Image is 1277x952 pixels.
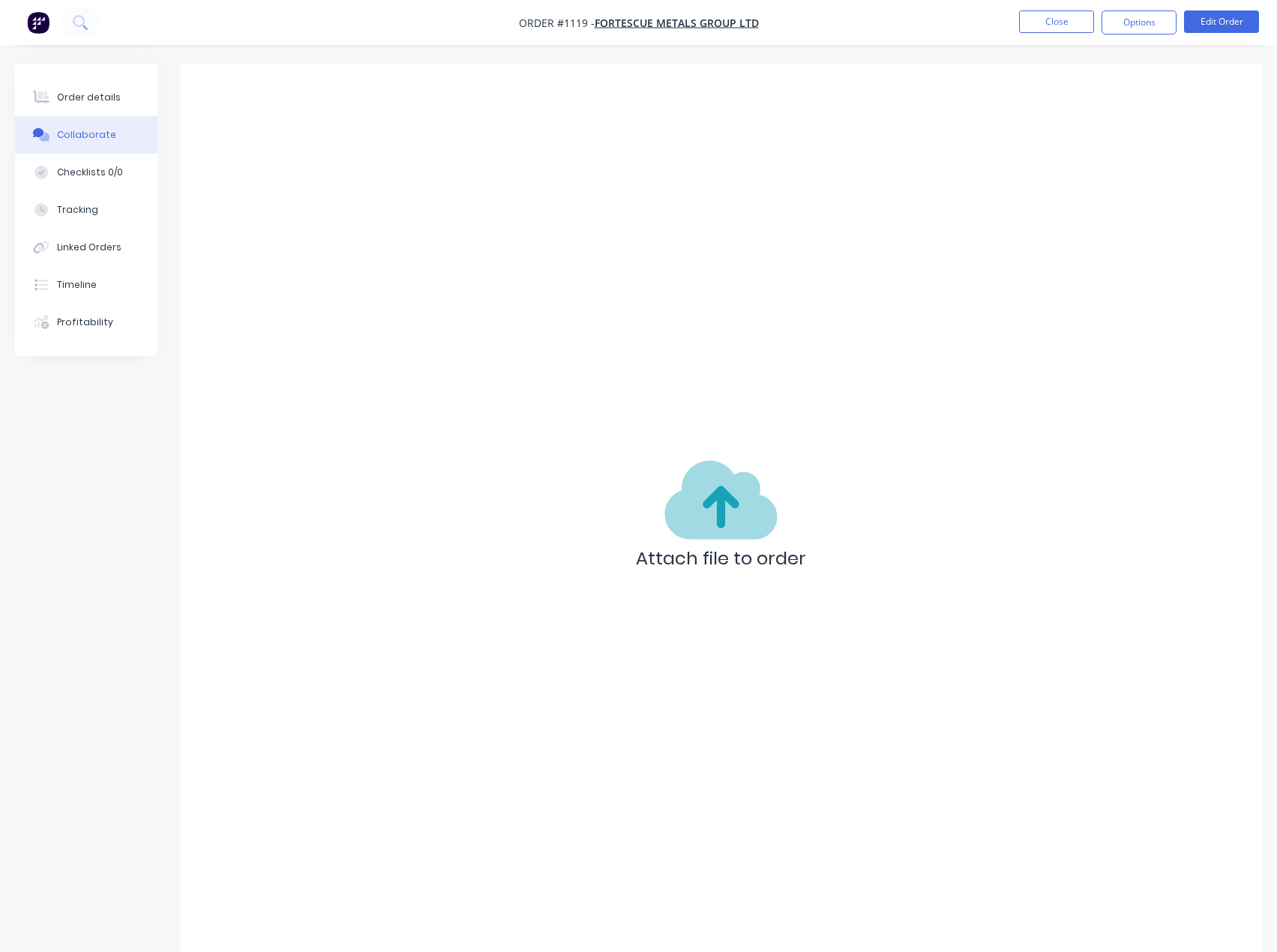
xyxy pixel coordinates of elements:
[519,16,595,30] span: Order #1119 -
[57,128,116,142] div: Collaborate
[15,116,157,154] button: Collaborate
[57,316,113,329] div: Profitability
[15,154,157,191] button: Checklists 0/0
[15,79,157,116] button: Order details
[1102,10,1177,34] button: Options
[57,203,98,217] div: Tracking
[1184,10,1259,33] button: Edit Order
[15,304,157,341] button: Profitability
[57,241,121,254] div: Linked Orders
[595,16,759,30] a: FORTESCUE METALS GROUP LTD
[57,166,123,179] div: Checklists 0/0
[636,545,806,572] p: Attach file to order
[15,266,157,304] button: Timeline
[1019,10,1094,33] button: Close
[15,229,157,266] button: Linked Orders
[57,91,121,104] div: Order details
[27,11,49,34] img: Factory
[15,191,157,229] button: Tracking
[57,278,97,292] div: Timeline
